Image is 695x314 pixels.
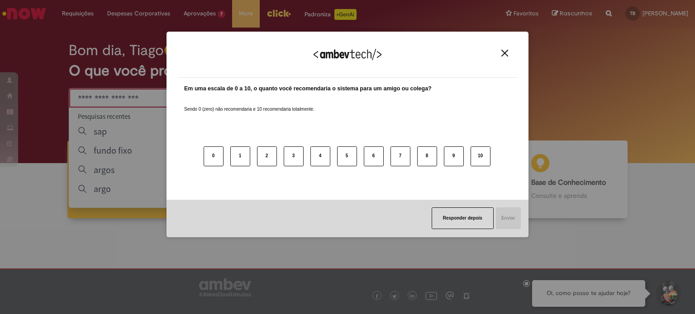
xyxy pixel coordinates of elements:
button: 3 [284,146,304,166]
button: 0 [204,146,224,166]
label: Em uma escala de 0 a 10, o quanto você recomendaria o sistema para um amigo ou colega? [184,84,432,93]
button: 9 [444,146,464,166]
button: 8 [417,146,437,166]
button: 1 [230,146,250,166]
button: 4 [310,146,330,166]
label: Sendo 0 (zero) não recomendaria e 10 recomendaria totalmente. [184,95,314,112]
button: 5 [337,146,357,166]
button: Close [499,49,511,57]
button: 6 [364,146,384,166]
img: Close [501,50,508,56]
button: 2 [257,146,277,166]
button: 10 [471,146,490,166]
img: Logo Ambevtech [314,49,381,60]
button: 7 [390,146,410,166]
button: Responder depois [432,207,494,229]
